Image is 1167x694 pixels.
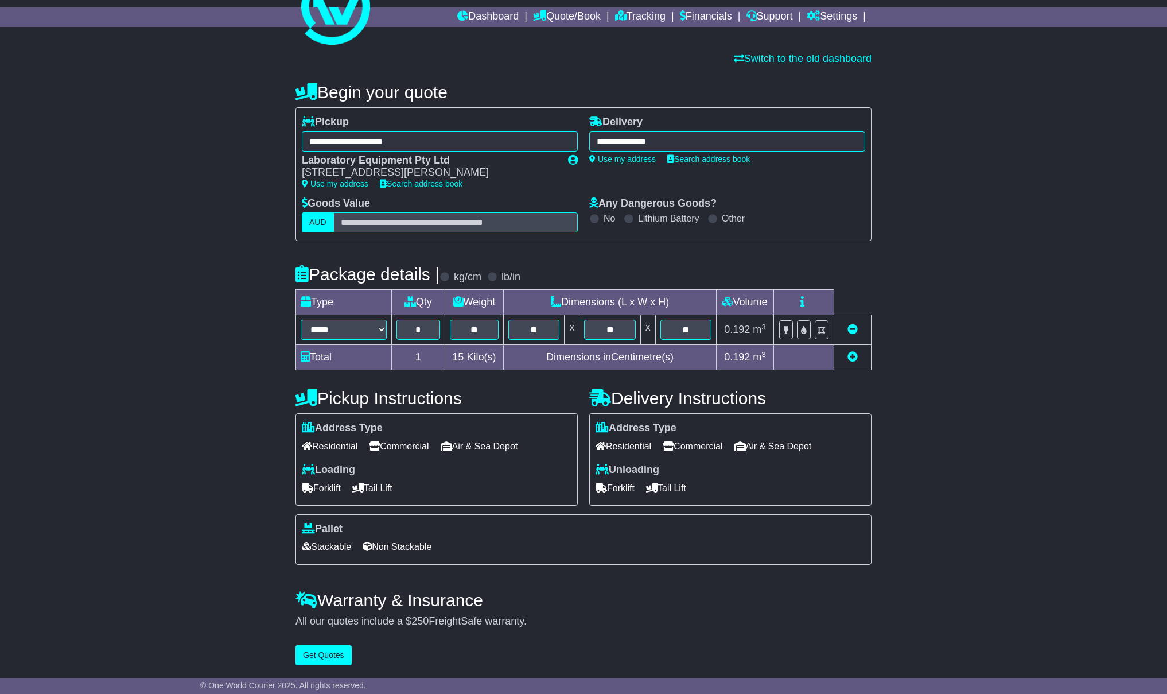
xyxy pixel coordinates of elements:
[847,324,858,335] a: Remove this item
[596,422,676,435] label: Address Type
[596,464,659,476] label: Unloading
[753,351,766,363] span: m
[716,290,773,315] td: Volume
[302,523,343,536] label: Pallet
[302,464,355,476] label: Loading
[565,315,579,345] td: x
[363,538,431,556] span: Non Stackable
[302,154,557,167] div: Laboratory Equipment Pty Ltd
[445,290,504,315] td: Weight
[604,213,615,224] label: No
[296,290,392,315] td: Type
[392,345,445,370] td: 1
[457,7,519,27] a: Dashboard
[847,351,858,363] a: Add new item
[295,591,872,610] h4: Warranty & Insurance
[589,154,656,164] a: Use my address
[533,7,601,27] a: Quote/Book
[646,479,686,497] span: Tail Lift
[761,323,766,331] sup: 3
[504,345,717,370] td: Dimensions in Centimetre(s)
[295,389,578,408] h4: Pickup Instructions
[734,437,812,455] span: Air & Sea Depot
[596,437,651,455] span: Residential
[722,213,745,224] label: Other
[807,7,857,27] a: Settings
[302,479,341,497] span: Forklift
[638,213,699,224] label: Lithium Battery
[589,197,717,210] label: Any Dangerous Goods?
[724,324,750,335] span: 0.192
[445,345,504,370] td: Kilo(s)
[295,83,872,102] h4: Begin your quote
[380,179,462,188] a: Search address book
[411,615,429,627] span: 250
[734,53,872,64] a: Switch to the old dashboard
[680,7,732,27] a: Financials
[452,351,464,363] span: 15
[454,271,481,284] label: kg/cm
[295,645,352,665] button: Get Quotes
[441,437,518,455] span: Air & Sea Depot
[295,265,439,284] h4: Package details |
[295,615,872,628] div: All our quotes include a $ FreightSafe warranty.
[724,351,750,363] span: 0.192
[302,212,334,232] label: AUD
[302,116,349,129] label: Pickup
[501,271,520,284] label: lb/in
[761,350,766,359] sup: 3
[504,290,717,315] td: Dimensions (L x W x H)
[640,315,655,345] td: x
[302,197,370,210] label: Goods Value
[200,681,366,690] span: © One World Courier 2025. All rights reserved.
[302,166,557,179] div: [STREET_ADDRESS][PERSON_NAME]
[302,437,357,455] span: Residential
[589,116,643,129] label: Delivery
[392,290,445,315] td: Qty
[596,479,635,497] span: Forklift
[746,7,793,27] a: Support
[296,345,392,370] td: Total
[753,324,766,335] span: m
[302,538,351,556] span: Stackable
[615,7,666,27] a: Tracking
[352,479,392,497] span: Tail Lift
[302,422,383,435] label: Address Type
[369,437,429,455] span: Commercial
[302,179,368,188] a: Use my address
[667,154,750,164] a: Search address book
[663,437,722,455] span: Commercial
[589,389,872,408] h4: Delivery Instructions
